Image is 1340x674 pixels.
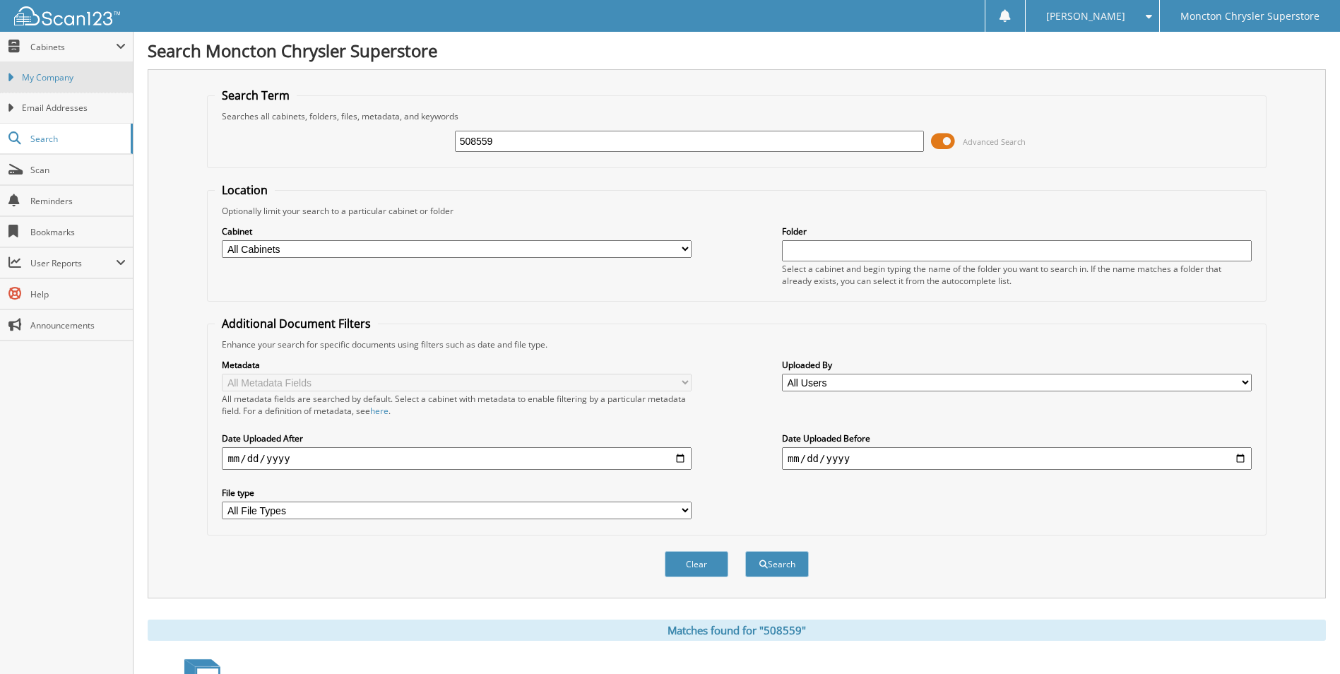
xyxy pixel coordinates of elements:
[782,432,1252,444] label: Date Uploaded Before
[665,551,728,577] button: Clear
[782,225,1252,237] label: Folder
[782,447,1252,470] input: end
[215,338,1258,350] div: Enhance your search for specific documents using filters such as date and file type.
[222,432,692,444] label: Date Uploaded After
[148,620,1326,641] div: Matches found for "508559"
[782,359,1252,371] label: Uploaded By
[215,182,275,198] legend: Location
[22,71,126,84] span: My Company
[222,447,692,470] input: start
[30,319,126,331] span: Announcements
[30,226,126,238] span: Bookmarks
[148,39,1326,62] h1: Search Moncton Chrysler Superstore
[215,316,378,331] legend: Additional Document Filters
[30,288,126,300] span: Help
[1180,12,1320,20] span: Moncton Chrysler Superstore
[1269,606,1340,674] iframe: Chat Widget
[30,164,126,176] span: Scan
[30,195,126,207] span: Reminders
[1046,12,1125,20] span: [PERSON_NAME]
[215,110,1258,122] div: Searches all cabinets, folders, files, metadata, and keywords
[745,551,809,577] button: Search
[222,225,692,237] label: Cabinet
[222,393,692,417] div: All metadata fields are searched by default. Select a cabinet with metadata to enable filtering b...
[30,257,116,269] span: User Reports
[14,6,120,25] img: scan123-logo-white.svg
[370,405,389,417] a: here
[30,133,124,145] span: Search
[30,41,116,53] span: Cabinets
[222,359,692,371] label: Metadata
[22,102,126,114] span: Email Addresses
[215,205,1258,217] div: Optionally limit your search to a particular cabinet or folder
[963,136,1026,147] span: Advanced Search
[222,487,692,499] label: File type
[215,88,297,103] legend: Search Term
[782,263,1252,287] div: Select a cabinet and begin typing the name of the folder you want to search in. If the name match...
